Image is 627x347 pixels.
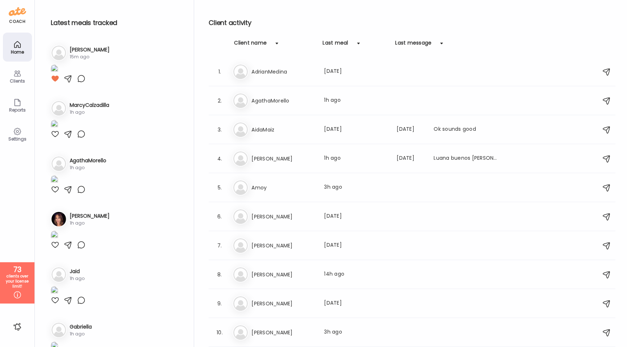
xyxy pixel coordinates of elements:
[52,101,66,116] img: bg-avatar-default.svg
[324,241,388,250] div: [DATE]
[209,17,615,28] h2: Client activity
[397,125,425,134] div: [DATE]
[4,79,30,83] div: Clients
[4,108,30,112] div: Reports
[52,212,66,226] img: avatars%2FvIFsUTG1LkNWAPFuOJYMlypWN5N2
[434,125,497,134] div: Ok sounds good
[51,175,58,185] img: images%2Fc64M48MNrZhFYLNuSYmPtFyBL7u2%2FIXr85pA6gionydrQY4BE%2F99S15UPEaKckLpZvq2A6_1080
[251,125,315,134] h3: AidaMaiz
[324,96,388,105] div: 1h ago
[52,156,66,171] img: bg-avatar-default.svg
[70,323,92,331] h3: Gabriella
[323,39,348,51] div: Last meal
[4,137,30,141] div: Settings
[251,241,315,250] h3: [PERSON_NAME]
[51,231,58,241] img: images%2FvIFsUTG1LkNWAPFuOJYMlypWN5N2%2FPjQXm89GfC8t7sPJRJhN%2FZSKLdA7QfrBo3AVLoKg0_1080
[251,328,315,337] h3: [PERSON_NAME]
[233,325,248,340] img: bg-avatar-default.svg
[70,331,92,337] div: 1h ago
[4,50,30,54] div: Home
[70,275,85,282] div: 1h ago
[215,183,224,192] div: 5.
[233,151,248,166] img: bg-avatar-default.svg
[51,286,58,296] img: images%2F9D7k4ZZJ8PeVszTS0k4eFsn4IMB3%2F72QViGWRG9wJPMeUF0e7%2FB4pke2tDGA5qwPtfjbr3_1080
[234,39,267,51] div: Client name
[324,270,388,279] div: 14h ago
[251,154,315,163] h3: [PERSON_NAME]
[215,212,224,221] div: 6.
[215,96,224,105] div: 2.
[324,212,388,221] div: [DATE]
[324,67,388,76] div: [DATE]
[70,268,85,275] h3: Jaid
[215,299,224,308] div: 9.
[70,212,110,220] h3: [PERSON_NAME]
[233,238,248,253] img: bg-avatar-default.svg
[395,39,431,51] div: Last message
[233,122,248,137] img: bg-avatar-default.svg
[70,220,110,226] div: 1h ago
[324,154,388,163] div: 1h ago
[233,64,248,79] img: bg-avatar-default.svg
[51,120,58,130] img: images%2FqEl4VkAGM9MggQtDPwpwDJiY3742%2Fc4toZ73Q2kCXEfWGXJSe%2FVXKtxg9P7J2Kwatn3wau_1080
[251,270,315,279] h3: [PERSON_NAME]
[3,265,32,274] div: 73
[434,154,497,163] div: Luana buenos [PERSON_NAME] quería preguntarte si tú sabes donde puedo encontrar mermelada sin azú...
[215,270,224,279] div: 8.
[324,125,388,134] div: [DATE]
[251,212,315,221] h3: [PERSON_NAME]
[70,101,109,109] h3: MarcyCalzadilla
[70,157,106,164] h3: AgathaMorello
[51,64,58,74] img: images%2FV1mEFvBjNHMfZA7cdL3K2CRsAoE2%2FbZp8nFEjCRs0i9lU4duG%2FOklOpdyQ4VMxcGJwWIJC_1080
[52,46,66,60] img: bg-avatar-default.svg
[324,299,388,308] div: [DATE]
[9,6,26,17] img: ate
[233,209,248,224] img: bg-avatar-default.svg
[70,109,109,116] div: 1h ago
[215,154,224,163] div: 4.
[251,299,315,308] h3: [PERSON_NAME]
[9,18,25,25] div: coach
[251,67,315,76] h3: AdrianMedina
[70,54,110,60] div: 15m ago
[215,125,224,134] div: 3.
[70,46,110,54] h3: [PERSON_NAME]
[51,17,182,28] h2: Latest meals tracked
[70,164,106,171] div: 1h ago
[233,180,248,195] img: bg-avatar-default.svg
[251,96,315,105] h3: AgathaMorello
[52,267,66,282] img: bg-avatar-default.svg
[233,296,248,311] img: bg-avatar-default.svg
[251,183,315,192] h3: Amoy
[397,154,425,163] div: [DATE]
[215,328,224,337] div: 10.
[215,241,224,250] div: 7.
[3,274,32,289] div: clients over your license limit!
[324,183,388,192] div: 3h ago
[215,67,224,76] div: 1.
[52,323,66,337] img: bg-avatar-default.svg
[233,267,248,282] img: bg-avatar-default.svg
[324,328,388,337] div: 3h ago
[233,93,248,108] img: bg-avatar-default.svg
